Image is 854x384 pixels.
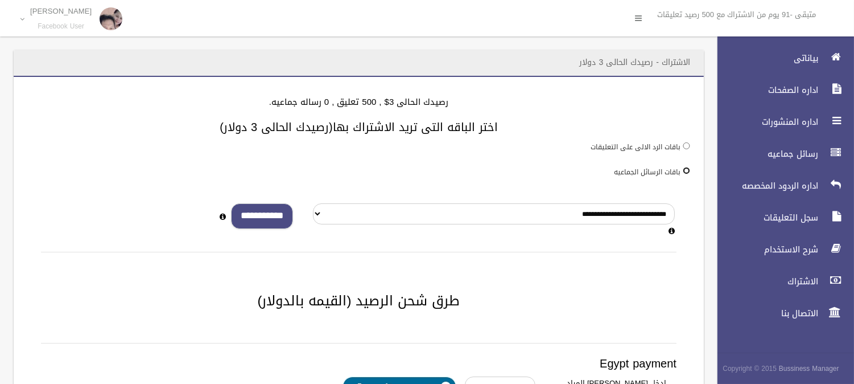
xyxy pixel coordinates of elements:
span: اداره الردود المخصصه [708,180,822,191]
a: رسائل جماعيه [708,141,854,166]
a: اداره الصفحات [708,77,854,103]
a: بياناتى [708,46,854,71]
strong: Bussiness Manager [779,362,839,375]
a: الاتصال بنا [708,301,854,326]
a: اداره المنشورات [708,109,854,134]
p: [PERSON_NAME] [30,7,92,15]
h3: Egypt payment [41,357,676,370]
span: اداره الصفحات [708,84,822,96]
span: Copyright © 2015 [723,362,777,375]
span: الاشتراك [708,276,822,287]
span: اداره المنشورات [708,116,822,128]
span: رسائل جماعيه [708,148,822,160]
span: سجل التعليقات [708,212,822,223]
h2: طرق شحن الرصيد (القيمه بالدولار) [27,293,690,308]
a: سجل التعليقات [708,205,854,230]
a: شرح الاستخدام [708,237,854,262]
h3: اختر الباقه التى تريد الاشتراك بها(رصيدك الحالى 3 دولار) [27,121,690,133]
small: Facebook User [30,22,92,31]
label: باقات الرد الالى على التعليقات [591,141,680,153]
a: اداره الردود المخصصه [708,173,854,198]
h4: رصيدك الحالى 3$ , 500 تعليق , 0 رساله جماعيه. [27,97,690,107]
a: الاشتراك [708,269,854,294]
span: شرح الاستخدام [708,244,822,255]
label: باقات الرسائل الجماعيه [614,166,680,178]
header: الاشتراك - رصيدك الحالى 3 دولار [566,51,704,73]
span: الاتصال بنا [708,308,822,319]
span: بياناتى [708,52,822,64]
